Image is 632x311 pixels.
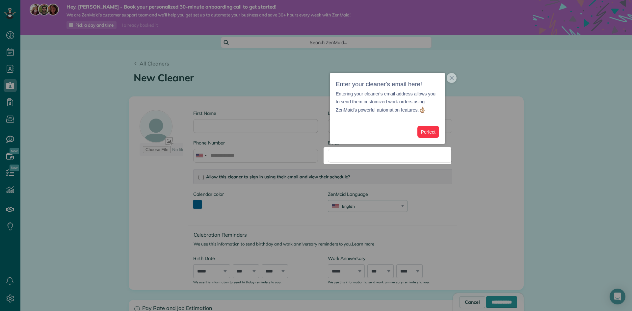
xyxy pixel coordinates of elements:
button: Perfect [417,126,439,138]
button: close, [447,73,457,83]
img: :ok_hand: [419,106,426,113]
h3: Enter your cleaner's email here! [336,79,439,90]
div: Enter your cleaner&amp;#39;s email here!Entering your cleaner&amp;#39;s email address allows you ... [330,73,445,144]
p: Entering your cleaner's email address allows you to send them customized work orders using ZenMai... [336,90,439,114]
